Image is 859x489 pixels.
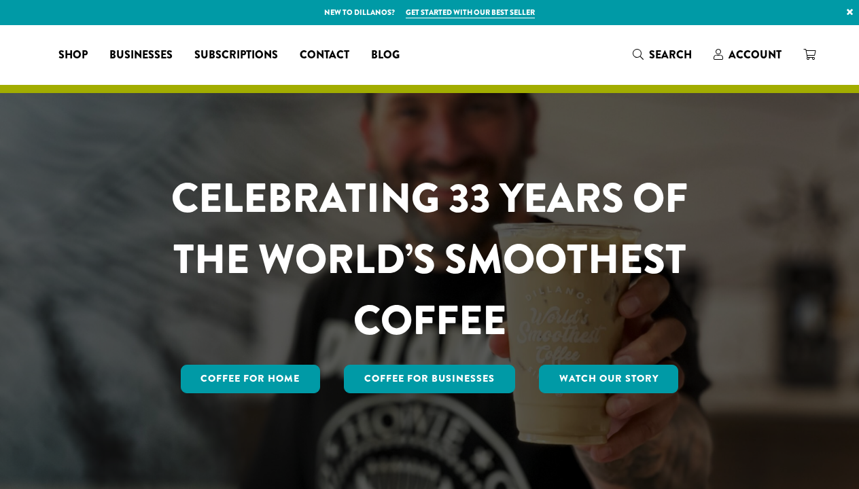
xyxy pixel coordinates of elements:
[622,43,703,66] a: Search
[539,365,679,393] a: Watch Our Story
[58,47,88,64] span: Shop
[344,365,515,393] a: Coffee For Businesses
[406,7,535,18] a: Get started with our best seller
[729,47,782,62] span: Account
[131,168,728,351] h1: CELEBRATING 33 YEARS OF THE WORLD’S SMOOTHEST COFFEE
[48,44,99,66] a: Shop
[181,365,321,393] a: Coffee for Home
[649,47,692,62] span: Search
[109,47,173,64] span: Businesses
[300,47,349,64] span: Contact
[371,47,400,64] span: Blog
[194,47,278,64] span: Subscriptions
